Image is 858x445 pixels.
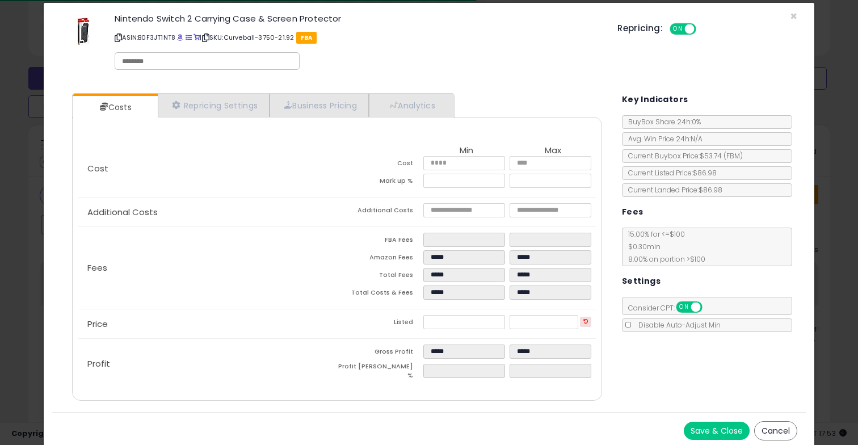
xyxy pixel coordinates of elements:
span: Avg. Win Price 24h: N/A [623,134,703,144]
h5: Repricing: [617,24,663,33]
span: Current Buybox Price: [623,151,743,161]
td: Total Fees [337,268,423,286]
p: Additional Costs [78,208,337,217]
td: Listed [337,315,423,333]
span: ON [677,303,691,312]
span: $53.74 [700,151,743,161]
td: Cost [337,156,423,174]
button: Cancel [754,421,797,440]
a: All offer listings [186,33,192,42]
p: Price [78,320,337,329]
th: Min [423,146,510,156]
span: ( FBM ) [724,151,743,161]
td: Gross Profit [337,345,423,362]
td: Mark up % [337,174,423,191]
h5: Fees [622,205,643,219]
a: Business Pricing [270,94,369,117]
h5: Key Indicators [622,93,688,107]
a: Your listing only [194,33,200,42]
span: Disable Auto-Adjust Min [633,320,721,330]
span: 15.00 % for <= $100 [623,229,705,264]
img: 31B3kF+IfzL._SL60_.jpg [71,14,95,48]
h5: Settings [622,274,661,288]
span: FBA [296,32,317,44]
a: Repricing Settings [158,94,270,117]
p: ASIN: B0F3JT1NT8 | SKU: Curveball-3750-21.92 [115,28,600,47]
span: ON [671,24,685,34]
p: Cost [78,164,337,173]
a: Analytics [369,94,453,117]
span: Current Landed Price: $86.98 [623,185,722,195]
span: Current Listed Price: $86.98 [623,168,717,178]
span: Consider CPT: [623,303,717,313]
th: Max [510,146,596,156]
p: Fees [78,263,337,272]
span: 8.00 % on portion > $100 [623,254,705,264]
td: Profit [PERSON_NAME] % [337,362,423,383]
h3: Nintendo Switch 2 Carrying Case & Screen Protector [115,14,600,23]
p: Profit [78,359,337,368]
td: FBA Fees [337,233,423,250]
span: BuyBox Share 24h: 0% [623,117,701,127]
span: OFF [700,303,718,312]
a: BuyBox page [177,33,183,42]
span: × [790,8,797,24]
span: $0.30 min [623,242,661,251]
td: Total Costs & Fees [337,286,423,303]
span: OFF [695,24,713,34]
a: Costs [73,96,157,119]
td: Additional Costs [337,203,423,221]
td: Amazon Fees [337,250,423,268]
button: Save & Close [684,422,750,440]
